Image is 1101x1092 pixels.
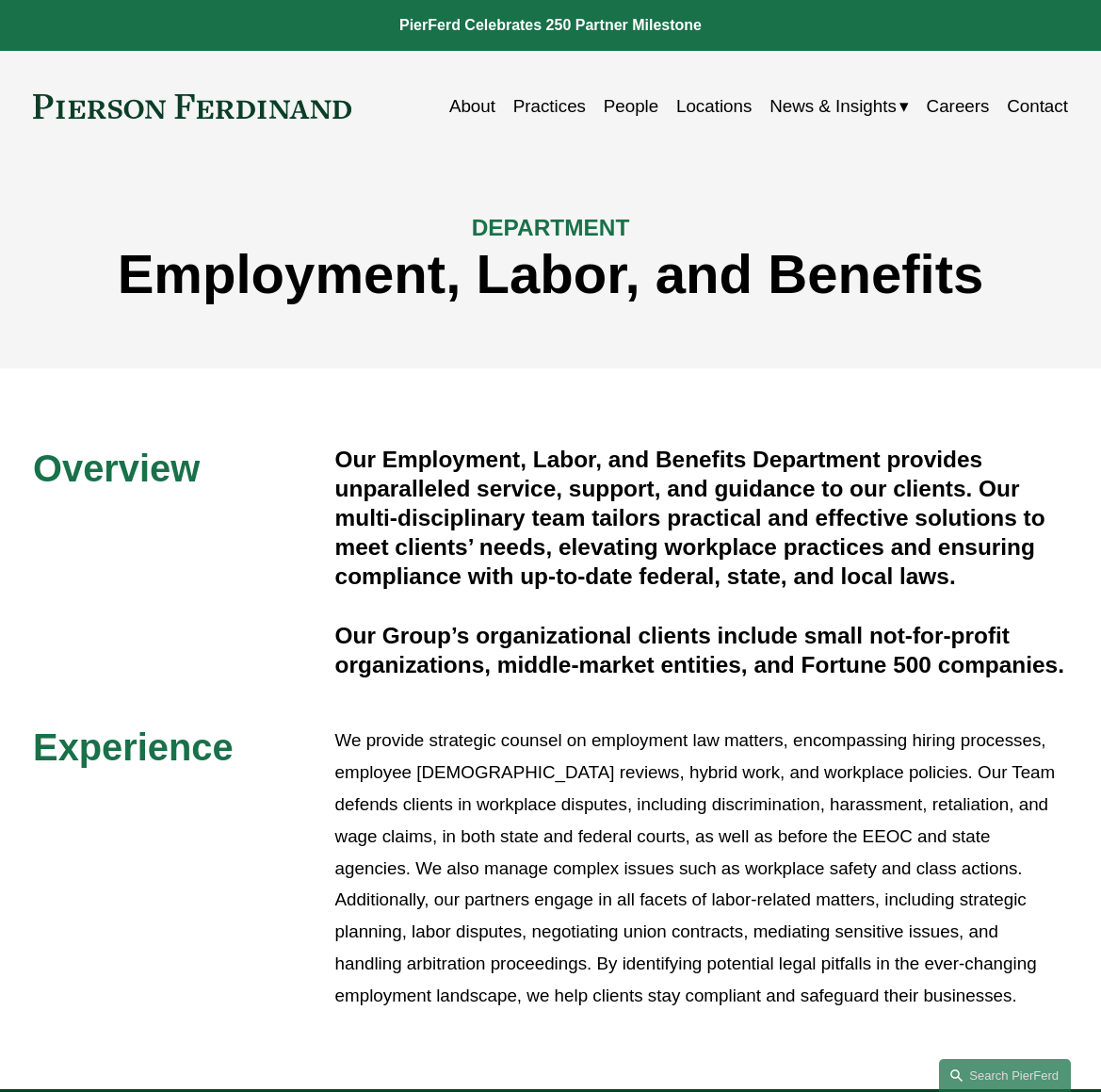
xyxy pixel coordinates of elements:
a: Practices [513,89,586,124]
h4: Our Employment, Labor, and Benefits Department provides unparalleled service, support, and guidan... [335,446,1068,592]
span: Experience [33,726,234,768]
h1: Employment, Labor, and Benefits [33,243,1068,305]
p: We provide strategic counsel on employment law matters, encompassing hiring processes, employee [... [335,725,1068,1012]
a: Contact [1007,89,1068,124]
a: Careers [927,89,990,124]
a: folder dropdown [769,89,909,124]
h4: Our Group’s organizational clients include small not-for-profit organizations, middle-market enti... [335,622,1068,680]
a: People [604,89,659,124]
a: About [449,89,495,124]
span: DEPARTMENT [472,215,630,240]
a: Search this site [939,1059,1071,1092]
a: Locations [676,89,752,124]
span: Overview [33,448,200,489]
span: News & Insights [769,90,897,122]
